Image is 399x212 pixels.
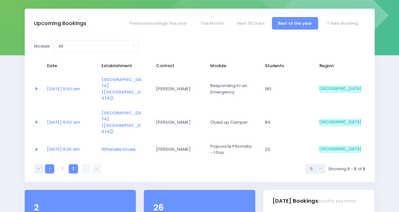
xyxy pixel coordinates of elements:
span: Module [210,63,252,69]
button: Select page size [306,164,325,173]
button: All [54,40,139,52]
td: 190 [261,72,315,106]
a: This Month [194,17,230,30]
span: Establishment [101,63,143,69]
div: All [58,43,131,49]
span: [PERSON_NAME] [156,86,197,92]
td: South Island [315,106,365,139]
td: <a href="https://app.stjis.org.nz/bookings/523582" class="font-weight-bold">06 Nov at 9:00 am</a> [43,106,97,139]
a: [DATE] 9:00 am [47,119,80,125]
td: Nicki Radka [152,72,206,106]
span: Responding to an Emergency [210,83,252,95]
span: Showing 6 - 8 of 8 [328,166,365,172]
a: Next [81,164,91,173]
h3: [DATE] Bookings [273,192,356,210]
h3: Upcoming Bookings [34,20,86,27]
a: Rest of the year [272,17,318,30]
td: <a href="https://app.stjis.org.nz/bookings/523857" class="font-weight-bold">11 Nov at 9:30 am</a> [43,139,97,160]
span: Poipoia te Pitomata - 1 Day [210,143,252,156]
span: 84 [265,119,307,126]
span: [GEOGRAPHIC_DATA] [319,146,361,153]
a: 1 [57,164,67,173]
span: Date [47,63,89,69]
a: Whanake House [101,146,135,152]
a: New Booking [319,17,364,30]
td: 23 [261,139,315,160]
a: Next 30 Days [231,17,271,30]
a: 2 [69,164,78,173]
td: 84 [261,106,315,139]
td: <a href="https://app.stjis.org.nz/bookings/523581" class="font-weight-bold">03 Nov at 9:00 am</a> [43,72,97,106]
td: <a href="https://app.stjis.org.nz/establishments/209104" class="font-weight-bold">Whanake House</a> [97,139,152,160]
a: [GEOGRAPHIC_DATA] ([GEOGRAPHIC_DATA]) [101,110,141,135]
td: <a href="https://app.stjis.org.nz/establishments/205558" class="font-weight-bold">St Theresa's Sc... [97,72,152,106]
td: Poipoia te Pitomata - 1 Day [206,139,261,160]
td: South Island [315,72,365,106]
label: Module: [34,43,51,49]
span: 23 [265,146,307,153]
span: [PERSON_NAME] [156,146,197,153]
td: Debbie Madden [152,139,206,160]
span: Clued up Camper [210,119,252,126]
a: Previous bookings this year [123,17,193,30]
td: Nicki Radka [152,106,206,139]
span: Contact [156,63,197,69]
a: [DATE] 9:00 am [47,86,80,92]
span: Students [265,63,307,69]
td: Responding to an Emergency [206,72,261,106]
a: Last [92,164,101,173]
div: 5 [310,166,317,172]
a: First [34,164,43,173]
span: 190 [265,86,307,92]
a: Previous [45,164,54,173]
a: [GEOGRAPHIC_DATA] ([GEOGRAPHIC_DATA]) [101,76,141,102]
small: scroll to see more [318,199,356,204]
span: [GEOGRAPHIC_DATA] [319,85,361,93]
a: [DATE] 9:30 am [47,146,80,152]
span: Region [319,63,361,69]
td: <a href="https://app.stjis.org.nz/establishments/205558" class="font-weight-bold">St Theresa's Sc... [97,106,152,139]
span: [PERSON_NAME] [156,119,197,126]
span: [GEOGRAPHIC_DATA] [319,119,361,126]
td: Clued up Camper [206,106,261,139]
td: South Island [315,139,365,160]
